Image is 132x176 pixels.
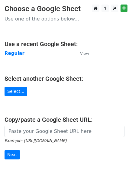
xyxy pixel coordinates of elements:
[5,16,127,22] p: Use one of the options below...
[5,126,124,137] input: Paste your Google Sheet URL here
[5,116,127,123] h4: Copy/paste a Google Sheet URL:
[5,75,127,82] h4: Select another Google Sheet:
[5,87,27,96] a: Select...
[74,51,89,56] a: View
[80,51,89,56] small: View
[5,138,66,143] small: Example: [URL][DOMAIN_NAME]
[5,150,20,159] input: Next
[5,40,127,48] h4: Use a recent Google Sheet:
[5,51,24,56] a: Regular
[5,5,127,13] h3: Choose a Google Sheet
